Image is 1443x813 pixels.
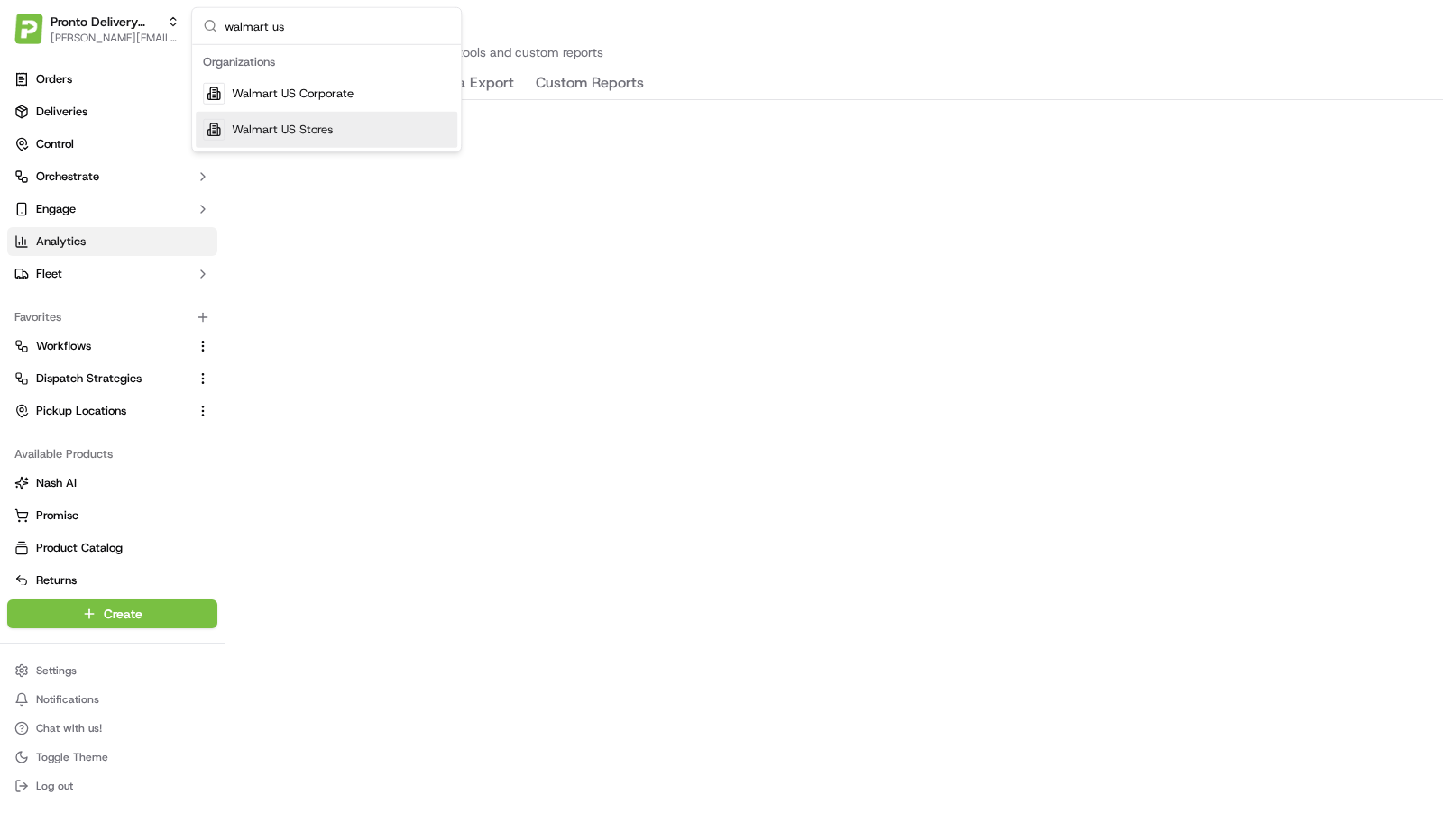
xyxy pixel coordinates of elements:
[36,104,87,120] span: Deliveries
[51,31,179,45] button: [PERSON_NAME][EMAIL_ADDRESS][DOMAIN_NAME]
[14,507,210,524] a: Promise
[14,338,188,354] a: Workflows
[104,605,142,623] span: Create
[36,71,72,87] span: Orders
[14,475,210,491] a: Nash AI
[36,136,74,152] span: Control
[7,227,217,256] a: Analytics
[36,572,77,589] span: Returns
[36,370,142,387] span: Dispatch Strategies
[36,507,78,524] span: Promise
[7,130,217,159] button: Control
[36,663,77,678] span: Settings
[307,177,328,198] button: Start new chat
[7,162,217,191] button: Orchestrate
[7,773,217,799] button: Log out
[118,279,155,293] span: [DATE]
[196,49,457,76] div: Organizations
[36,540,123,556] span: Product Catalog
[7,332,217,361] button: Workflows
[56,279,105,293] span: unihopllc
[7,716,217,741] button: Chat with us!
[7,260,217,288] button: Fleet
[160,327,197,342] span: [DATE]
[7,469,217,498] button: Nash AI
[36,403,126,419] span: Pickup Locations
[170,402,290,420] span: API Documentation
[18,233,121,248] div: Past conversations
[36,233,86,250] span: Analytics
[36,201,76,217] span: Engage
[145,395,297,427] a: 💻API Documentation
[14,14,43,43] img: Pronto Delivery Service
[18,404,32,418] div: 📗
[36,475,77,491] span: Nash AI
[36,266,62,282] span: Fleet
[192,45,461,151] div: Suggestions
[7,364,217,393] button: Dispatch Strategies
[280,230,328,251] button: See all
[36,402,138,420] span: Knowledge Base
[36,692,99,707] span: Notifications
[225,100,1443,813] iframe: Performance
[14,403,188,419] a: Pickup Locations
[18,310,47,339] img: Charles Folsom
[36,169,99,185] span: Orchestrate
[7,397,217,425] button: Pickup Locations
[150,327,156,342] span: •
[11,395,145,427] a: 📗Knowledge Base
[7,195,217,224] button: Engage
[18,261,47,290] img: unihopllc
[232,86,354,102] span: Walmart US Corporate
[14,370,188,387] a: Dispatch Strategies
[36,338,91,354] span: Workflows
[127,445,218,460] a: Powered byPylon
[7,744,217,770] button: Toggle Theme
[7,599,217,628] button: Create
[232,122,333,138] span: Walmart US Stores
[7,65,217,94] a: Orders
[7,534,217,562] button: Product Catalog
[108,279,115,293] span: •
[7,7,187,50] button: Pronto Delivery ServicePronto Delivery Service[PERSON_NAME][EMAIL_ADDRESS][DOMAIN_NAME]
[36,721,102,735] span: Chat with us!
[179,446,218,460] span: Pylon
[225,8,450,44] input: Search...
[7,658,217,683] button: Settings
[247,14,1421,43] h2: Analytics
[14,572,210,589] a: Returns
[435,69,514,99] button: Data Export
[247,43,1421,61] p: Explore your data with our analytics tools and custom reports
[7,440,217,469] div: Available Products
[7,566,217,595] button: Returns
[56,327,146,342] span: [PERSON_NAME]
[14,540,210,556] a: Product Catalog
[36,779,73,793] span: Log out
[536,69,644,99] button: Custom Reports
[7,501,217,530] button: Promise
[7,97,217,126] a: Deliveries
[51,13,160,31] button: Pronto Delivery Service
[36,750,108,764] span: Toggle Theme
[7,303,217,332] div: Favorites
[152,404,167,418] div: 💻
[7,687,217,712] button: Notifications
